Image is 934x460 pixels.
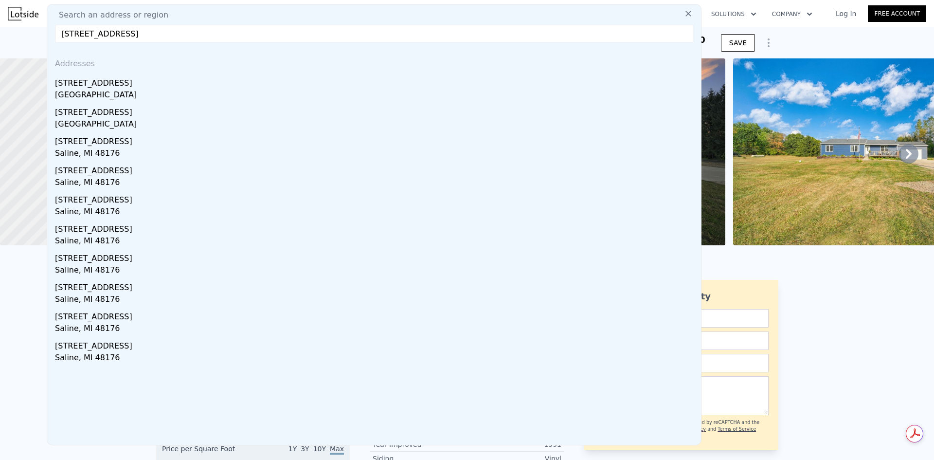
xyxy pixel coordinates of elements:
[55,161,697,177] div: [STREET_ADDRESS]
[824,9,868,18] a: Log In
[313,445,326,453] span: 10Y
[301,445,309,453] span: 3Y
[55,336,697,352] div: [STREET_ADDRESS]
[8,7,38,20] img: Lotside
[55,278,697,294] div: [STREET_ADDRESS]
[55,307,697,323] div: [STREET_ADDRESS]
[55,25,693,42] input: Enter an address, city, region, neighborhood or zip code
[759,33,778,53] button: Show Options
[55,235,697,249] div: Saline, MI 48176
[718,426,756,432] a: Terms of Service
[721,34,755,52] button: SAVE
[55,264,697,278] div: Saline, MI 48176
[288,445,297,453] span: 1Y
[162,444,253,460] div: Price per Square Foot
[55,118,697,132] div: [GEOGRAPHIC_DATA]
[55,220,697,235] div: [STREET_ADDRESS]
[764,5,820,23] button: Company
[55,206,697,220] div: Saline, MI 48176
[51,9,168,21] span: Search an address or region
[55,294,697,307] div: Saline, MI 48176
[51,50,697,74] div: Addresses
[868,5,926,22] a: Free Account
[55,132,697,147] div: [STREET_ADDRESS]
[656,419,769,440] div: This site is protected by reCAPTCHA and the Google and apply.
[55,89,697,103] div: [GEOGRAPHIC_DATA]
[703,5,764,23] button: Solutions
[55,190,697,206] div: [STREET_ADDRESS]
[55,352,697,366] div: Saline, MI 48176
[55,177,697,190] div: Saline, MI 48176
[55,103,697,118] div: [STREET_ADDRESS]
[330,445,344,455] span: Max
[55,249,697,264] div: [STREET_ADDRESS]
[55,323,697,336] div: Saline, MI 48176
[55,74,697,89] div: [STREET_ADDRESS]
[55,147,697,161] div: Saline, MI 48176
